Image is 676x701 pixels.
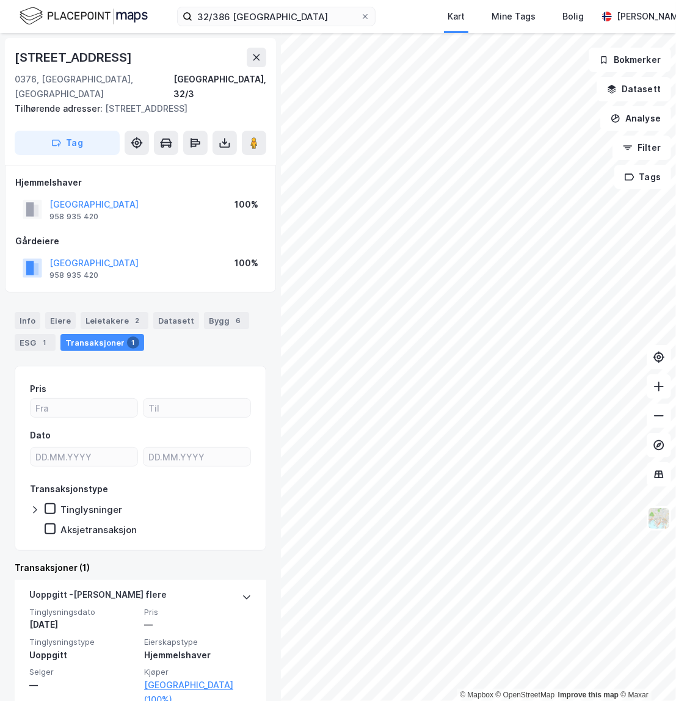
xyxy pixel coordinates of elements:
button: Analyse [600,106,671,131]
div: Pris [30,382,46,396]
div: [STREET_ADDRESS] [15,48,134,67]
div: 1 [38,336,51,349]
div: Uoppgitt [29,648,137,663]
div: Transaksjoner (1) [15,561,266,575]
div: [STREET_ADDRESS] [15,101,256,116]
div: [GEOGRAPHIC_DATA], 32/3 [173,72,266,101]
div: Kontrollprogram for chat [615,642,676,701]
input: Søk på adresse, matrikkel, gårdeiere, leietakere eller personer [192,7,360,26]
span: Selger [29,667,137,677]
div: Info [15,312,40,329]
div: Bygg [204,312,249,329]
button: Bokmerker [589,48,671,72]
div: Datasett [153,312,199,329]
div: ESG [15,334,56,351]
img: Z [647,507,671,530]
a: Improve this map [558,691,619,699]
button: Datasett [597,77,671,101]
div: Gårdeiere [15,234,266,249]
a: OpenStreetMap [496,691,555,699]
a: Mapbox [460,691,493,699]
div: Aksjetransaksjon [60,524,137,536]
span: Tinglysningstype [29,637,137,647]
div: [DATE] [29,617,137,632]
div: Eiere [45,312,76,329]
div: 958 935 420 [49,212,98,222]
div: Dato [30,428,51,443]
div: Hjemmelshaver [144,648,252,663]
span: Kjøper [144,667,252,677]
div: — [144,617,252,632]
button: Tags [614,165,671,189]
div: Bolig [562,9,584,24]
button: Filter [612,136,671,160]
input: DD.MM.YYYY [31,448,137,466]
button: Tag [15,131,120,155]
div: Leietakere [81,312,148,329]
span: Tilhørende adresser: [15,103,105,114]
span: Eierskapstype [144,637,252,647]
span: Tinglysningsdato [29,607,137,617]
div: Tinglysninger [60,504,122,515]
input: DD.MM.YYYY [144,448,250,466]
div: — [29,678,137,692]
input: Fra [31,399,137,417]
div: Uoppgitt - [PERSON_NAME] flere [29,587,167,607]
div: 2 [131,314,144,327]
div: Mine Tags [492,9,536,24]
span: Pris [144,607,252,617]
div: 100% [234,197,258,212]
input: Til [144,399,250,417]
div: 0376, [GEOGRAPHIC_DATA], [GEOGRAPHIC_DATA] [15,72,173,101]
iframe: Chat Widget [615,642,676,701]
div: 100% [234,256,258,271]
img: logo.f888ab2527a4732fd821a326f86c7f29.svg [20,5,148,27]
div: Kart [448,9,465,24]
div: Hjemmelshaver [15,175,266,190]
div: Transaksjonstype [30,482,108,496]
div: 6 [232,314,244,327]
div: 1 [127,336,139,349]
div: 958 935 420 [49,271,98,280]
div: Transaksjoner [60,334,144,351]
